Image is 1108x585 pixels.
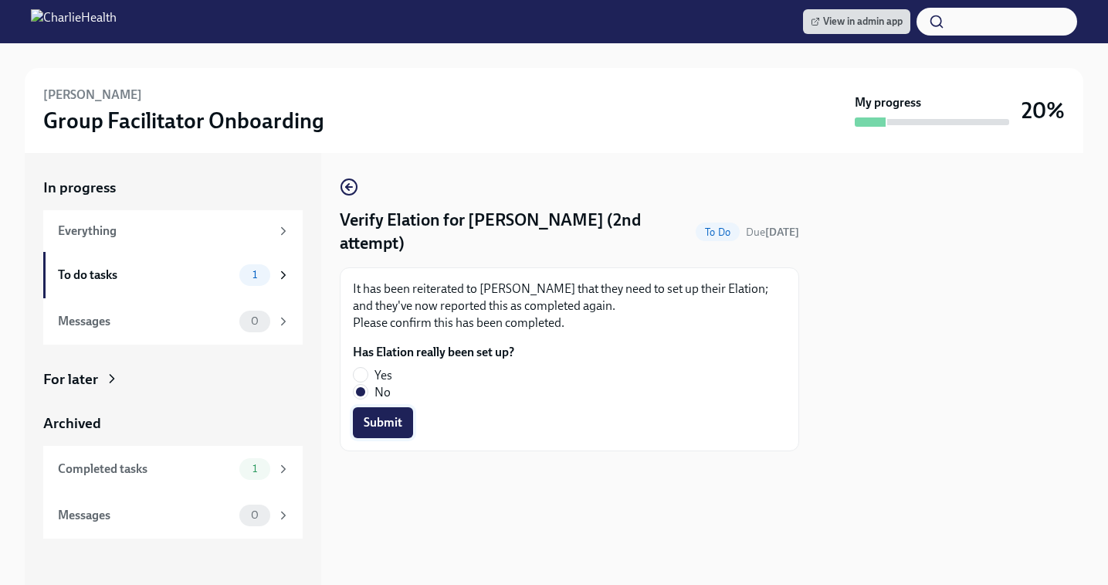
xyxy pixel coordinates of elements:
[374,367,392,384] span: Yes
[340,209,690,255] h4: Verify Elation for [PERSON_NAME] (2nd attempt)
[43,369,98,389] div: For later
[31,9,117,34] img: CharlieHealth
[803,9,910,34] a: View in admin app
[696,226,740,238] span: To Do
[353,281,786,332] p: It has been reiterated to [PERSON_NAME] that they need to set up their Elation; and they've now r...
[43,446,303,492] a: Completed tasks1
[243,269,266,281] span: 1
[58,461,233,478] div: Completed tasks
[58,313,233,330] div: Messages
[43,178,303,198] a: In progress
[242,315,268,327] span: 0
[364,415,402,430] span: Submit
[855,94,921,111] strong: My progress
[43,413,303,434] a: Archived
[43,369,303,389] a: For later
[43,87,142,104] h6: [PERSON_NAME]
[43,210,303,252] a: Everything
[746,226,799,239] span: Due
[43,492,303,539] a: Messages0
[243,463,266,474] span: 1
[353,407,413,438] button: Submit
[58,223,270,240] div: Everything
[353,344,514,361] label: Has Elation really been set up?
[43,298,303,345] a: Messages0
[58,507,233,524] div: Messages
[374,384,391,401] span: No
[242,509,268,521] span: 0
[43,107,324,134] h3: Group Facilitator Onboarding
[746,225,799,240] span: September 7th, 2025 10:00
[765,226,799,239] strong: [DATE]
[43,252,303,298] a: To do tasks1
[1022,97,1065,124] h3: 20%
[58,267,233,284] div: To do tasks
[811,14,903,29] span: View in admin app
